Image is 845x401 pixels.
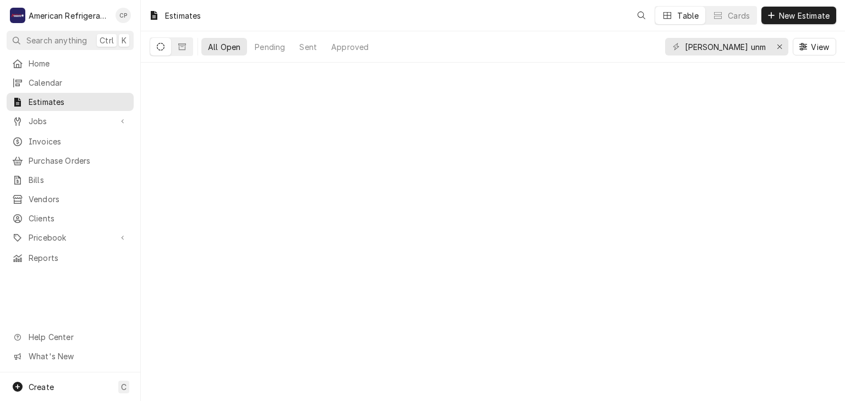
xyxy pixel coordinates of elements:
[29,77,128,88] span: Calendar
[771,38,788,55] button: Erase input
[29,96,128,108] span: Estimates
[121,381,127,393] span: C
[10,8,25,23] div: A
[7,249,134,267] a: Reports
[7,132,134,151] a: Invoices
[29,136,128,147] span: Invoices
[29,193,128,205] span: Vendors
[7,31,134,50] button: Search anythingCtrlK
[29,174,128,186] span: Bills
[100,35,114,46] span: Ctrl
[7,152,134,170] a: Purchase Orders
[7,171,134,189] a: Bills
[7,190,134,208] a: Vendors
[7,112,134,130] a: Go to Jobs
[7,328,134,346] a: Go to Help Center
[29,213,128,224] span: Clients
[633,7,650,24] button: Open search
[29,331,127,343] span: Help Center
[7,93,134,111] a: Estimates
[208,41,240,53] div: All Open
[7,347,134,365] a: Go to What's New
[677,10,699,21] div: Table
[685,38,767,55] input: Keyword search
[777,10,832,21] span: New Estimate
[29,10,109,21] div: American Refrigeration LLC
[122,35,127,46] span: K
[728,10,750,21] div: Cards
[29,58,128,69] span: Home
[7,229,134,247] a: Go to Pricebook
[116,8,131,23] div: CP
[299,41,317,53] div: Sent
[7,209,134,227] a: Clients
[29,350,127,362] span: What's New
[331,41,369,53] div: Approved
[26,35,87,46] span: Search anything
[29,232,112,243] span: Pricebook
[7,54,134,73] a: Home
[116,8,131,23] div: Cordel Pyle's Avatar
[7,74,134,92] a: Calendar
[793,38,836,55] button: View
[761,7,836,24] button: New Estimate
[29,382,54,392] span: Create
[809,41,831,53] span: View
[255,41,285,53] div: Pending
[10,8,25,23] div: American Refrigeration LLC's Avatar
[29,252,128,264] span: Reports
[29,115,112,127] span: Jobs
[29,155,128,166] span: Purchase Orders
